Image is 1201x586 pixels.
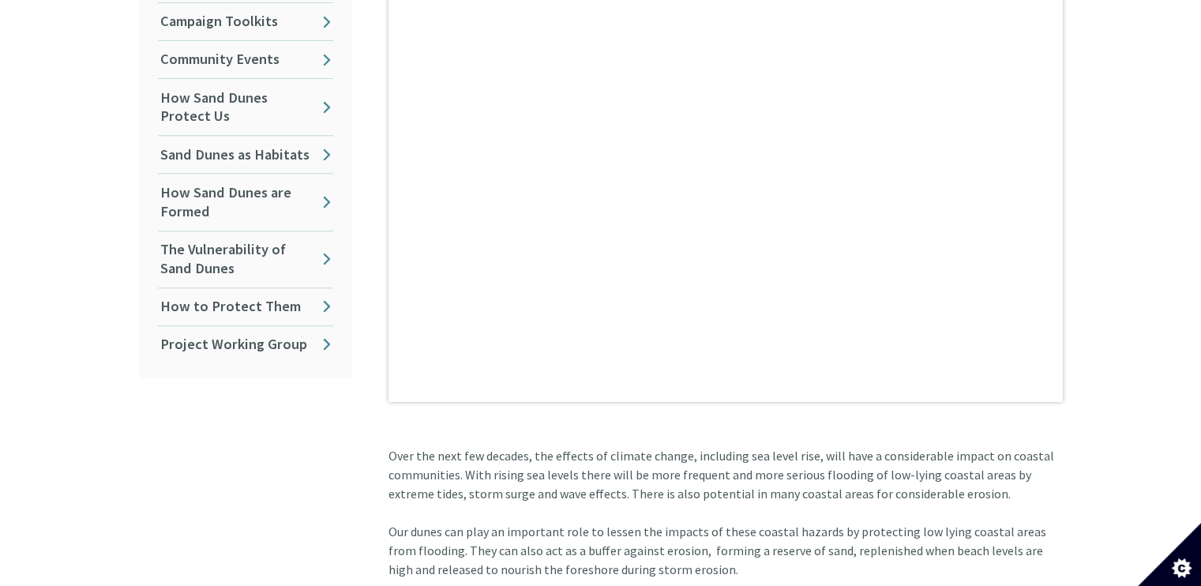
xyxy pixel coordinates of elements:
[158,326,333,363] a: Project Working Group
[1138,523,1201,586] button: Set cookie preferences
[158,3,333,40] a: Campaign Toolkits
[158,288,333,325] a: How to Protect Them
[158,231,333,287] a: The Vulnerability of Sand Dunes
[158,136,333,173] a: Sand Dunes as Habitats
[158,174,333,230] a: How Sand Dunes are Formed
[158,41,333,78] a: Community Events
[158,79,333,135] a: How Sand Dunes Protect Us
